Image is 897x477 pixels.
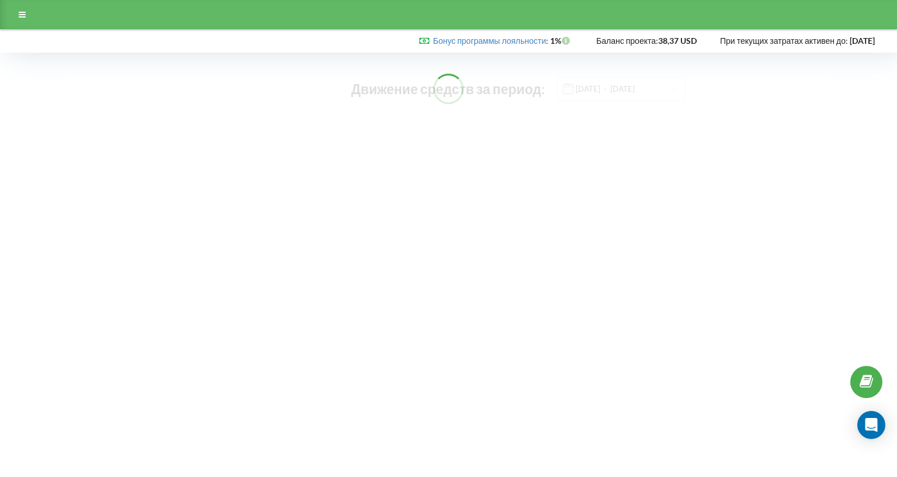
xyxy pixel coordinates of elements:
[658,36,697,46] strong: 38,37 USD
[433,36,546,46] a: Бонус программы лояльности
[857,411,885,439] div: Open Intercom Messenger
[550,36,573,46] strong: 1%
[850,36,875,46] strong: [DATE]
[596,36,658,46] span: Баланс проекта:
[433,36,548,46] span: :
[720,36,848,46] span: При текущих затратах активен до:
